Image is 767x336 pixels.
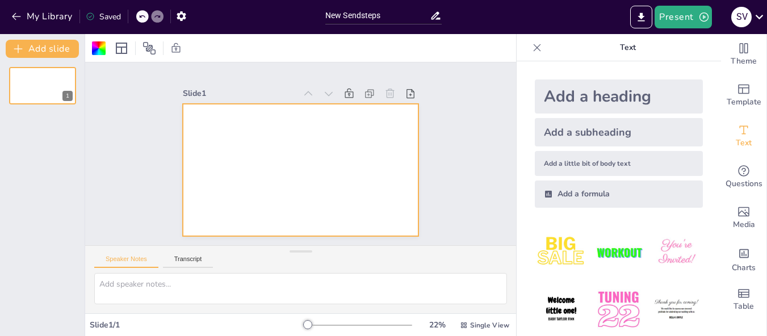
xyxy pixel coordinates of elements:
span: Text [736,137,752,149]
span: Single View [470,321,509,330]
img: 4.jpeg [535,283,588,336]
div: Add images, graphics, shapes or video [721,198,766,238]
div: Slide 1 / 1 [90,320,303,330]
div: Get real-time input from your audience [721,157,766,198]
div: Slide 1 [197,65,309,99]
img: 5.jpeg [592,283,645,336]
span: Media [733,219,755,231]
span: Questions [726,178,762,190]
img: 3.jpeg [650,226,703,279]
span: Template [727,96,761,108]
div: Layout [112,39,131,57]
img: 1.jpeg [535,226,588,279]
div: Add charts and graphs [721,238,766,279]
button: Present [655,6,711,28]
span: Table [734,300,754,313]
div: Add text boxes [721,116,766,157]
img: 2.jpeg [592,226,645,279]
div: S V [731,7,752,27]
div: Add a table [721,279,766,320]
div: Saved [86,11,121,22]
div: Add a heading [535,79,703,114]
div: Add ready made slides [721,75,766,116]
div: 1 [9,67,76,104]
img: 6.jpeg [650,283,703,336]
button: Transcript [163,255,213,268]
div: 1 [62,91,73,101]
p: Text [546,34,710,61]
span: Theme [731,55,757,68]
button: Speaker Notes [94,255,158,268]
div: Add a subheading [535,118,703,146]
span: Position [142,41,156,55]
span: Charts [732,262,756,274]
button: My Library [9,7,77,26]
input: Insert title [325,7,430,24]
button: Add slide [6,40,79,58]
button: S V [731,6,752,28]
div: Add a little bit of body text [535,151,703,176]
div: 22 % [424,320,451,330]
div: Add a formula [535,180,703,208]
div: Change the overall theme [721,34,766,75]
button: Export to PowerPoint [630,6,652,28]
